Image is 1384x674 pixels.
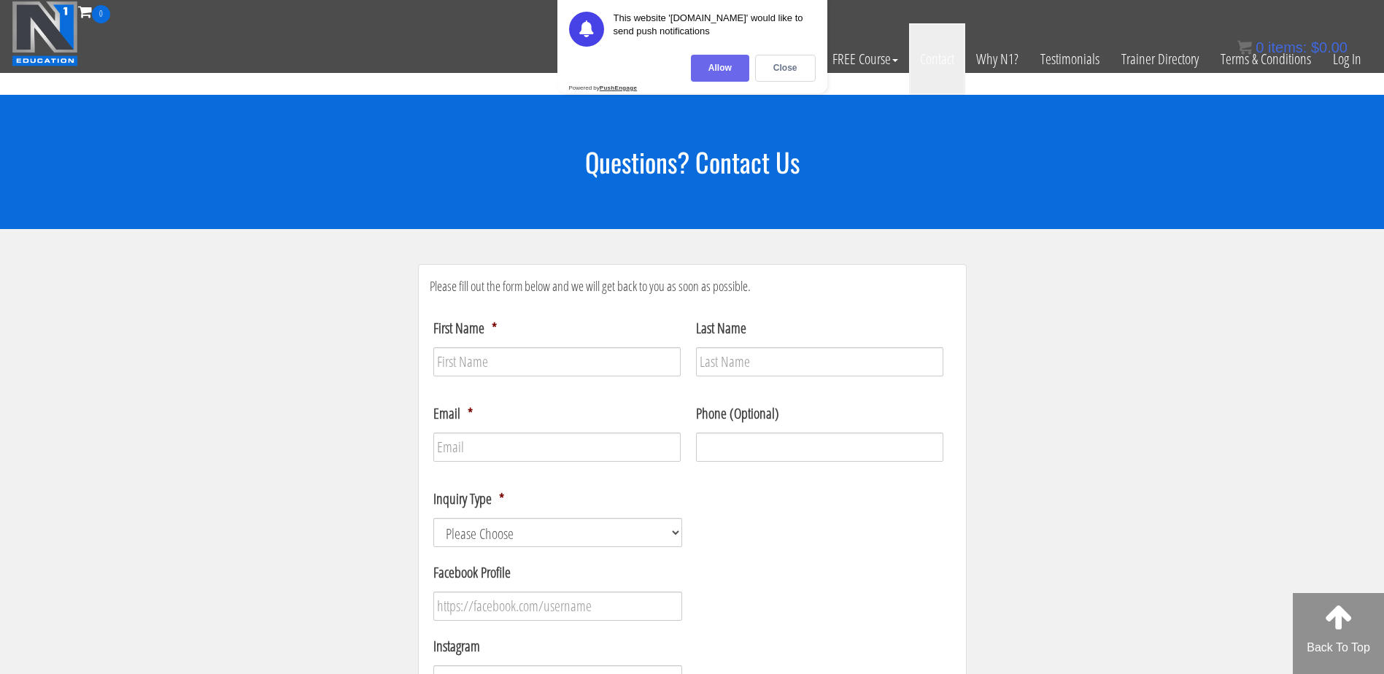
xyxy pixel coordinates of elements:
[965,23,1029,95] a: Why N1?
[433,404,473,423] label: Email
[1029,23,1110,95] a: Testimonials
[569,85,638,91] div: Powered by
[433,637,480,656] label: Instagram
[821,23,909,95] a: FREE Course
[92,5,110,23] span: 0
[1311,39,1319,55] span: $
[755,55,816,82] div: Close
[1311,39,1348,55] bdi: 0.00
[614,12,816,47] div: This website '[DOMAIN_NAME]' would like to send push notifications
[12,1,78,66] img: n1-education
[1256,39,1264,55] span: 0
[430,279,955,294] h4: Please fill out the form below and we will get back to you as soon as possible.
[78,1,110,21] a: 0
[433,563,511,582] label: Facebook Profile
[691,55,749,82] div: Allow
[696,319,746,338] label: Last Name
[1268,39,1307,55] span: items:
[1322,23,1372,95] a: Log In
[1237,39,1348,55] a: 0 items: $0.00
[600,85,637,91] strong: PushEngage
[433,347,681,376] input: First Name
[1110,23,1210,95] a: Trainer Directory
[433,433,681,462] input: Email
[433,489,504,508] label: Inquiry Type
[433,319,497,338] label: First Name
[1210,23,1322,95] a: Terms & Conditions
[433,592,683,621] input: https://facebook.com/username
[696,347,943,376] input: Last Name
[909,23,965,95] a: Contact
[696,404,779,423] label: Phone (Optional)
[1237,40,1252,55] img: icon11.png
